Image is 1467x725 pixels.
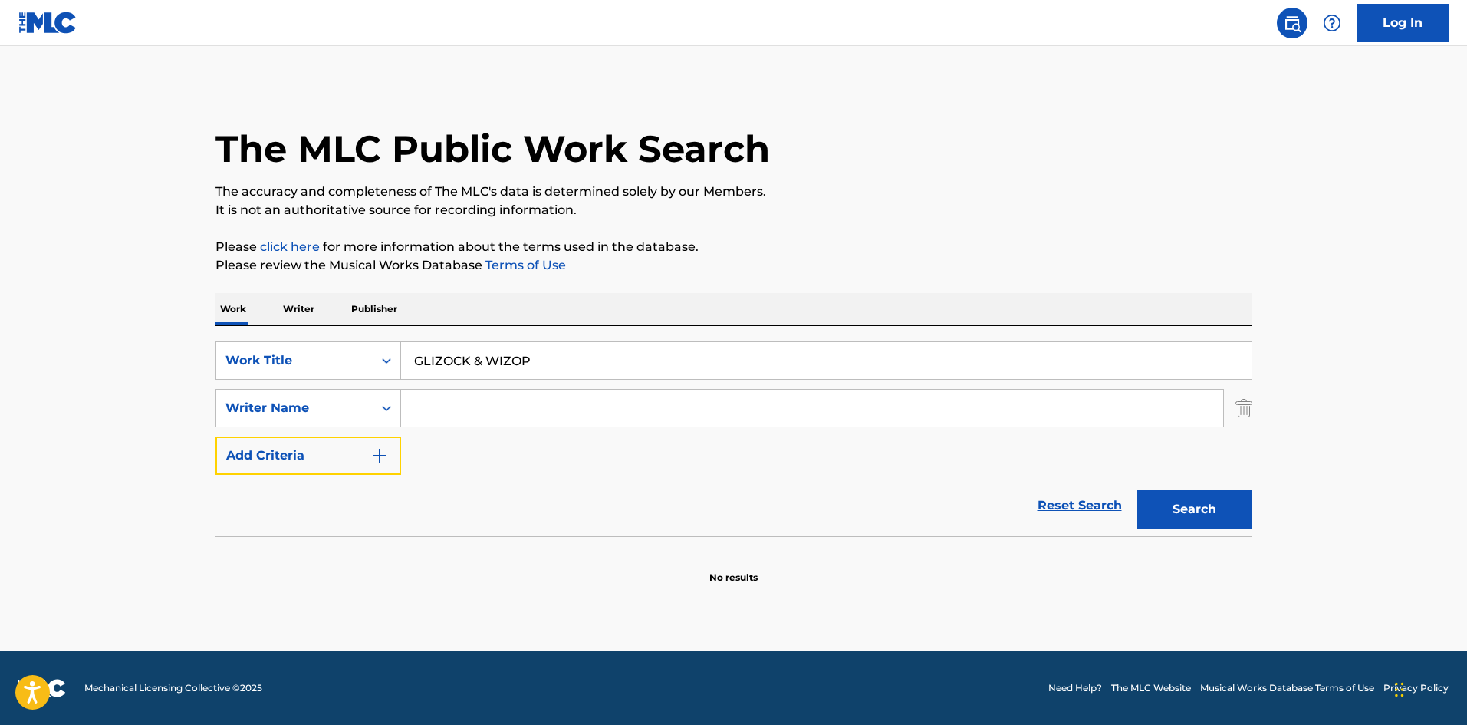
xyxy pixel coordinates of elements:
h1: The MLC Public Work Search [215,126,770,172]
img: 9d2ae6d4665cec9f34b9.svg [370,447,389,465]
img: help [1323,14,1341,32]
img: logo [18,679,66,697]
a: Musical Works Database Terms of Use [1200,681,1374,695]
div: Help [1317,8,1347,38]
div: Drag [1395,667,1404,713]
form: Search Form [215,341,1252,536]
a: Privacy Policy [1383,681,1449,695]
p: Work [215,293,251,325]
div: Work Title [225,351,363,370]
p: No results [709,552,758,585]
p: Publisher [347,293,402,325]
img: search [1283,14,1301,32]
a: Log In [1357,4,1449,42]
a: Need Help? [1048,681,1102,695]
a: Terms of Use [482,258,566,272]
a: The MLC Website [1111,681,1191,695]
p: It is not an authoritative source for recording information. [215,201,1252,219]
p: Please review the Musical Works Database [215,256,1252,275]
img: MLC Logo [18,12,77,34]
div: Writer Name [225,399,363,417]
button: Add Criteria [215,437,401,475]
img: Delete Criterion [1235,389,1252,427]
span: Mechanical Licensing Collective © 2025 [84,681,262,695]
p: Please for more information about the terms used in the database. [215,238,1252,256]
p: Writer [278,293,319,325]
a: Public Search [1277,8,1307,38]
p: The accuracy and completeness of The MLC's data is determined solely by our Members. [215,183,1252,201]
a: Reset Search [1030,489,1130,522]
a: click here [260,239,320,254]
iframe: Chat Widget [1390,651,1467,725]
button: Search [1137,490,1252,529]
